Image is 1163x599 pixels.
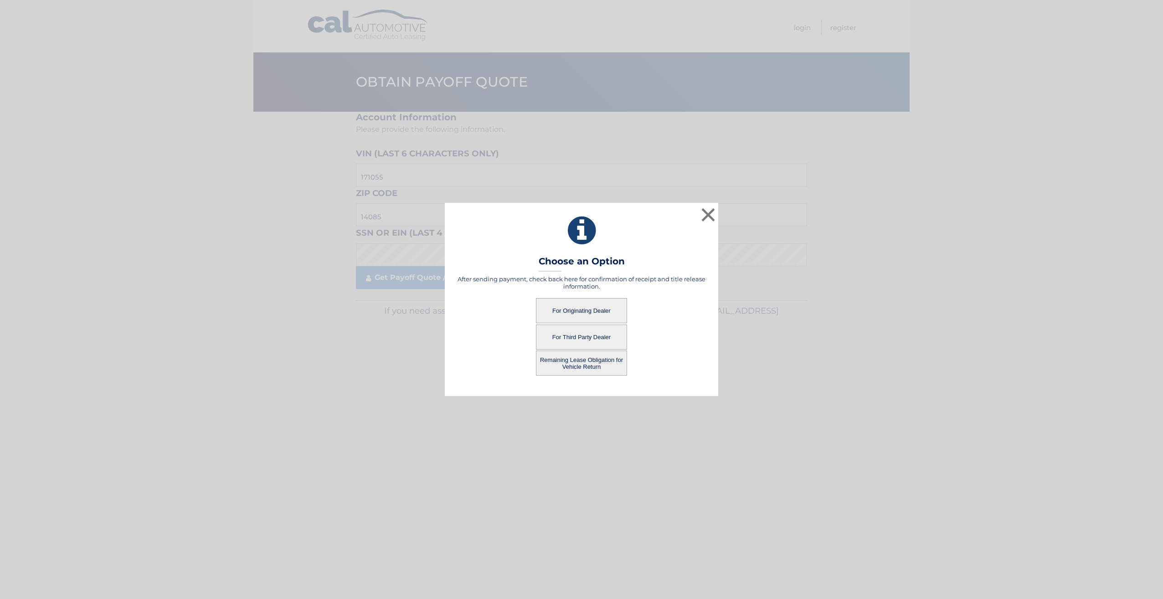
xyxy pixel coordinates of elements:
button: Remaining Lease Obligation for Vehicle Return [536,351,627,376]
button: For Originating Dealer [536,298,627,323]
button: For Third Party Dealer [536,325,627,350]
h5: After sending payment, check back here for confirmation of receipt and title release information. [456,275,707,290]
h3: Choose an Option [539,256,625,272]
button: × [699,206,717,224]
